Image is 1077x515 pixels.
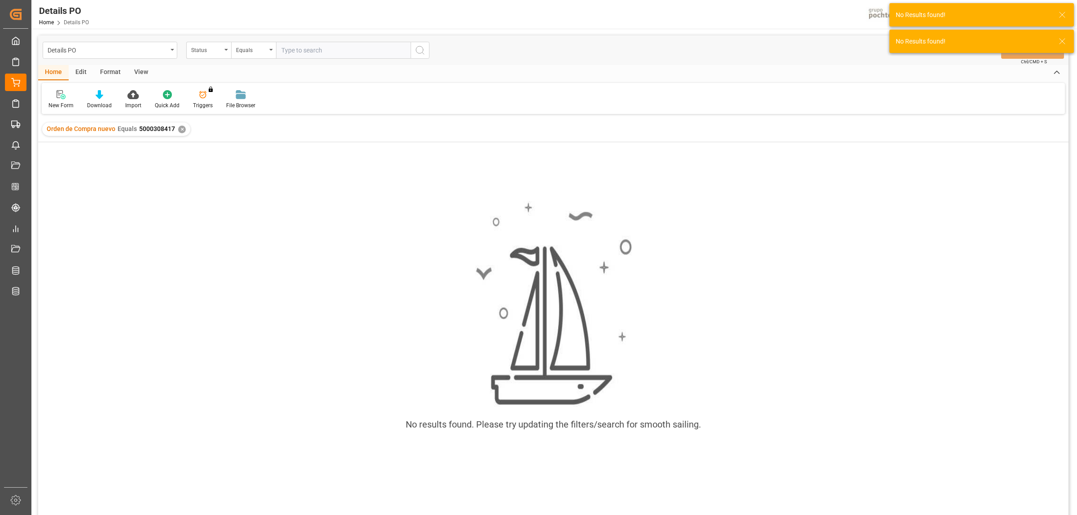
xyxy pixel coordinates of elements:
[48,101,74,109] div: New Form
[39,4,89,17] div: Details PO
[47,125,115,132] span: Orden de Compra nuevo
[43,42,177,59] button: open menu
[87,101,112,109] div: Download
[125,101,141,109] div: Import
[139,125,175,132] span: 5000308417
[226,101,255,109] div: File Browser
[118,125,137,132] span: Equals
[896,37,1050,46] div: No Results found!
[896,10,1050,20] div: No Results found!
[39,19,54,26] a: Home
[38,65,69,80] div: Home
[186,42,231,59] button: open menu
[1021,58,1047,65] span: Ctrl/CMD + S
[191,44,222,54] div: Status
[866,7,910,22] img: pochtecaImg.jpg_1689854062.jpg
[69,65,93,80] div: Edit
[231,42,276,59] button: open menu
[93,65,127,80] div: Format
[155,101,179,109] div: Quick Add
[475,201,632,407] img: smooth_sailing.jpeg
[48,44,167,55] div: Details PO
[178,126,186,133] div: ✕
[411,42,429,59] button: search button
[127,65,155,80] div: View
[276,42,411,59] input: Type to search
[236,44,267,54] div: Equals
[406,418,701,431] div: No results found. Please try updating the filters/search for smooth sailing.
